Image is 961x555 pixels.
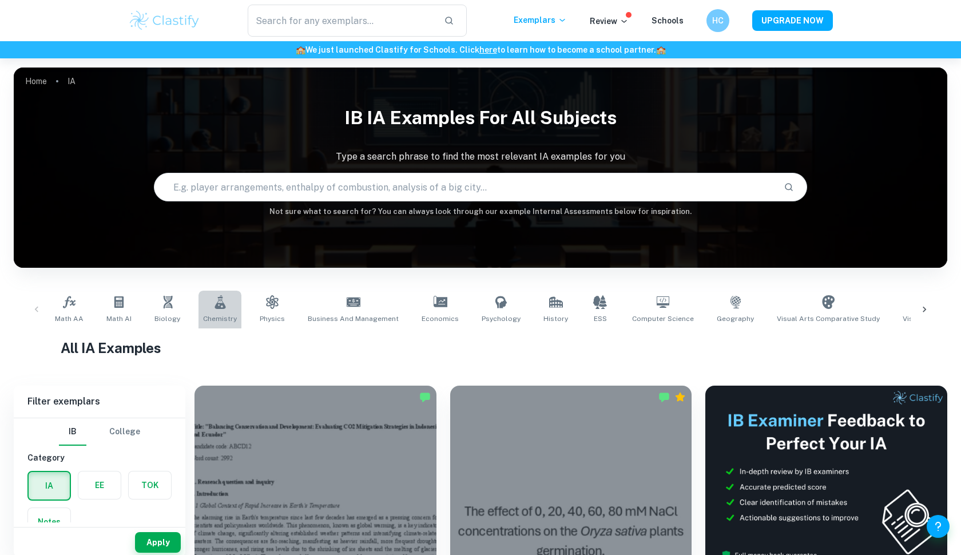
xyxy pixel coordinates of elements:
[27,451,172,464] h6: Category
[674,391,686,403] div: Premium
[296,45,305,54] span: 🏫
[658,391,670,403] img: Marked
[55,314,84,324] span: Math AA
[632,314,694,324] span: Computer Science
[14,150,947,164] p: Type a search phrase to find the most relevant IA examples for you
[656,45,666,54] span: 🏫
[78,471,121,499] button: EE
[154,171,775,203] input: E.g. player arrangements, enthalpy of combustion, analysis of a big city...
[712,14,725,27] h6: HC
[419,391,431,403] img: Marked
[154,314,180,324] span: Biology
[652,16,684,25] a: Schools
[514,14,567,26] p: Exemplars
[14,386,185,418] h6: Filter exemplars
[135,532,181,553] button: Apply
[2,43,959,56] h6: We just launched Clastify for Schools. Click to learn how to become a school partner.
[129,471,171,499] button: TOK
[706,9,729,32] button: HC
[594,314,607,324] span: ESS
[927,515,950,538] button: Help and Feedback
[779,177,799,197] button: Search
[28,508,70,536] button: Notes
[260,314,285,324] span: Physics
[59,418,86,446] button: IB
[479,45,497,54] a: here
[248,5,435,37] input: Search for any exemplars...
[543,314,568,324] span: History
[14,206,947,217] h6: Not sure what to search for? You can always look through our example Internal Assessments below f...
[422,314,459,324] span: Economics
[482,314,521,324] span: Psychology
[752,10,833,31] button: UPGRADE NOW
[717,314,754,324] span: Geography
[14,100,947,136] h1: IB IA examples for all subjects
[308,314,399,324] span: Business and Management
[25,73,47,89] a: Home
[61,338,901,358] h1: All IA Examples
[106,314,132,324] span: Math AI
[59,418,140,446] div: Filter type choice
[777,314,880,324] span: Visual Arts Comparative Study
[67,75,76,88] p: IA
[29,472,70,499] button: IA
[109,418,140,446] button: College
[590,15,629,27] p: Review
[128,9,201,32] img: Clastify logo
[203,314,237,324] span: Chemistry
